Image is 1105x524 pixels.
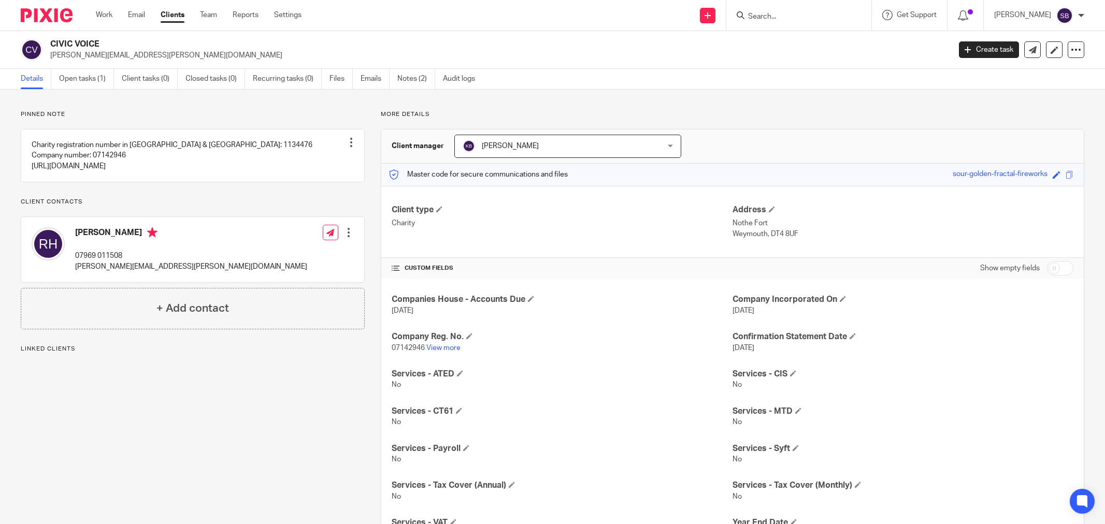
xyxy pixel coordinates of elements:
img: Pixie [21,8,73,22]
a: Closed tasks (0) [185,69,245,89]
a: View more [426,344,461,352]
a: Email [128,10,145,20]
p: Nothe Fort [733,218,1073,228]
h4: Services - CIS [733,369,1073,380]
span: 07142946 [392,344,425,352]
h4: Services - CT61 [392,406,733,417]
h4: Company Incorporated On [733,294,1073,305]
span: [DATE] [733,344,754,352]
p: 07969 011508 [75,251,307,261]
span: [DATE] [733,307,754,314]
span: No [733,493,742,500]
h2: CIVIC VOICE [50,39,765,50]
a: Settings [274,10,302,20]
a: Emails [361,69,390,89]
h4: Services - Tax Cover (Monthly) [733,480,1073,491]
h4: Address [733,205,1073,215]
h4: Client type [392,205,733,215]
p: [PERSON_NAME] [994,10,1051,20]
a: Notes (2) [397,69,435,89]
span: No [392,493,401,500]
h4: Services - MTD [733,406,1073,417]
span: No [733,456,742,463]
p: Linked clients [21,345,365,353]
span: No [392,418,401,426]
span: No [733,418,742,426]
span: No [392,456,401,463]
span: No [392,381,401,388]
a: Audit logs [443,69,483,89]
h4: Services - Syft [733,443,1073,454]
p: [PERSON_NAME][EMAIL_ADDRESS][PERSON_NAME][DOMAIN_NAME] [50,50,943,61]
a: Open tasks (1) [59,69,114,89]
p: More details [381,110,1084,119]
p: Client contacts [21,198,365,206]
img: svg%3E [32,227,65,260]
a: Reports [233,10,259,20]
h4: Companies House - Accounts Due [392,294,733,305]
a: Clients [161,10,184,20]
img: svg%3E [21,39,42,61]
h4: Services - ATED [392,369,733,380]
h4: CUSTOM FIELDS [392,264,733,272]
span: [DATE] [392,307,413,314]
img: svg%3E [1056,7,1073,24]
p: Charity [392,218,733,228]
h4: [PERSON_NAME] [75,227,307,240]
h4: Services - Tax Cover (Annual) [392,480,733,491]
span: Get Support [897,11,937,19]
h4: Company Reg. No. [392,331,733,342]
input: Search [747,12,840,22]
a: Team [200,10,217,20]
h4: + Add contact [156,300,229,316]
h3: Client manager [392,141,444,151]
a: Details [21,69,51,89]
h4: Confirmation Statement Date [733,331,1073,342]
a: Files [329,69,353,89]
a: Work [96,10,112,20]
img: svg%3E [463,140,475,152]
span: [PERSON_NAME] [482,142,539,150]
span: No [733,381,742,388]
p: Weymouth, DT4 8UF [733,229,1073,239]
p: [PERSON_NAME][EMAIL_ADDRESS][PERSON_NAME][DOMAIN_NAME] [75,261,307,272]
a: Recurring tasks (0) [253,69,322,89]
label: Show empty fields [980,263,1040,273]
p: Pinned note [21,110,365,119]
p: Master code for secure communications and files [389,169,568,180]
a: Create task [959,41,1019,58]
i: Primary [147,227,157,238]
div: sour-golden-fractal-fireworks [953,169,1047,181]
h4: Services - Payroll [392,443,733,454]
a: Client tasks (0) [122,69,178,89]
